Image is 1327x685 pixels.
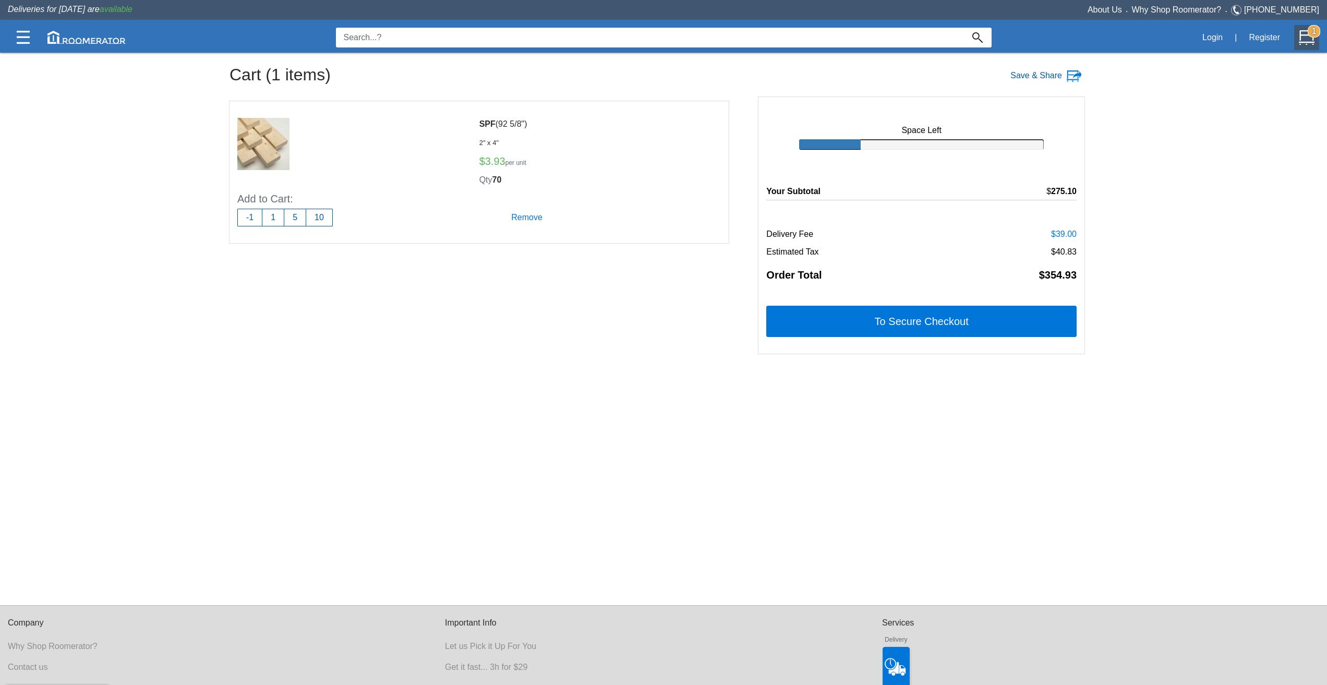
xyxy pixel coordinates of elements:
[8,618,445,628] h6: Company
[8,642,98,651] a: Why Shop Roomerator?
[100,5,132,14] span: available
[1197,27,1228,49] button: Login
[972,32,983,43] img: Search_Icon.svg
[1132,5,1222,14] a: Why Shop Roomerator?
[1051,187,1077,196] b: 275.10
[1010,69,1062,82] label: Save & Share
[479,118,698,135] label: 92 5/8"
[799,113,1043,135] h6: Space Left
[492,175,502,184] b: 70
[445,663,527,671] a: Get it fast... 3h for $29
[479,155,698,171] h5: 3.93
[1066,68,1082,84] img: Save Cart Image
[1051,247,1077,257] label: $40.83
[445,642,536,651] a: Let us Pick it Up For You
[230,66,656,84] h2: Cart (1 items)
[766,205,1077,239] h6: Delivery Fee
[1039,269,1077,281] b: $354.93
[766,269,822,281] b: Order Total
[1051,230,1077,239] label: $39.00
[1299,30,1314,45] img: Cart.svg
[445,618,882,628] h6: Important Info
[524,118,527,130] label: )
[505,160,526,166] label: per unit
[1244,5,1319,14] a: [PHONE_NUMBER]
[766,243,1077,261] h6: Estimated Tax
[1221,9,1231,14] span: •
[47,31,126,44] img: roomerator-logo.svg
[766,306,1077,337] button: To Secure Checkout
[479,175,492,184] span: Qty
[882,618,1319,628] h6: Services
[1122,9,1132,14] span: •
[496,118,498,130] label: (
[1228,26,1243,49] div: |
[17,31,30,44] img: Categories.svg
[237,209,333,226] div: Purchase number
[8,5,132,14] span: Deliveries for [DATE] are
[1243,27,1286,49] button: Register
[479,119,496,128] b: SPF
[262,209,284,226] button: 1
[336,28,963,47] input: Search...?
[479,139,698,151] h6: 2" x 4"
[1046,187,1077,196] label: $
[237,193,721,205] h5: Add to Cart:
[1088,5,1122,14] a: About Us
[8,663,47,671] a: Contact us
[502,209,551,226] h5: Remove
[766,187,821,196] b: Your Subtotal
[284,209,306,226] button: 5
[237,209,262,226] button: -1
[479,155,485,167] label: $
[1308,25,1320,38] strong: 1
[1231,4,1244,17] img: Telephone.svg
[883,632,910,643] h6: Delivery
[306,209,333,226] button: 10
[237,118,289,170] img: 11100240_sm.jpg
